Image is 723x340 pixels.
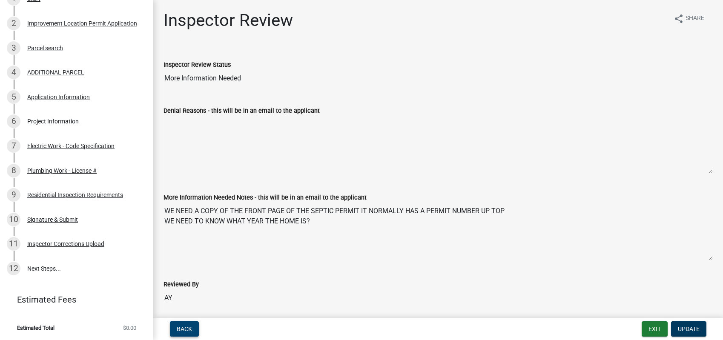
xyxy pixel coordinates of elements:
[27,118,79,124] div: Project Information
[27,241,104,247] div: Inspector Corrections Upload
[7,66,20,79] div: 4
[17,325,55,331] span: Estimated Total
[7,237,20,251] div: 11
[7,291,140,308] a: Estimated Fees
[27,168,97,174] div: Plumbing Work - License #
[123,325,136,331] span: $0.00
[642,321,668,337] button: Exit
[678,326,700,332] span: Update
[7,213,20,226] div: 10
[177,326,192,332] span: Back
[164,195,367,201] label: More Information Needed Notes - this will be in an email to the applicant
[164,108,320,114] label: Denial Reasons - this will be in an email to the applicant
[7,188,20,202] div: 9
[27,94,90,100] div: Application Information
[7,262,20,275] div: 12
[27,143,115,149] div: Electric Work - Code Specification
[164,10,293,31] h1: Inspector Review
[7,90,20,104] div: 5
[7,139,20,153] div: 7
[686,14,704,24] span: Share
[27,45,63,51] div: Parcel search
[671,321,706,337] button: Update
[164,282,199,288] label: Reviewed By
[27,20,137,26] div: Improvement Location Permit Application
[164,62,231,68] label: Inspector Review Status
[27,192,123,198] div: Residential Inspection Requirements
[170,321,199,337] button: Back
[7,41,20,55] div: 3
[27,217,78,223] div: Signature & Submit
[7,17,20,30] div: 2
[164,203,713,260] textarea: WE NEED A COPY OF THE FRONT PAGE OF THE SEPTIC PERMIT IT NORMALLY HAS A PERMIT NUMBER UP TOP WE N...
[7,164,20,177] div: 8
[27,69,84,75] div: ADDITIONAL PARCEL
[667,10,711,27] button: shareShare
[7,114,20,128] div: 6
[674,14,684,24] i: share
